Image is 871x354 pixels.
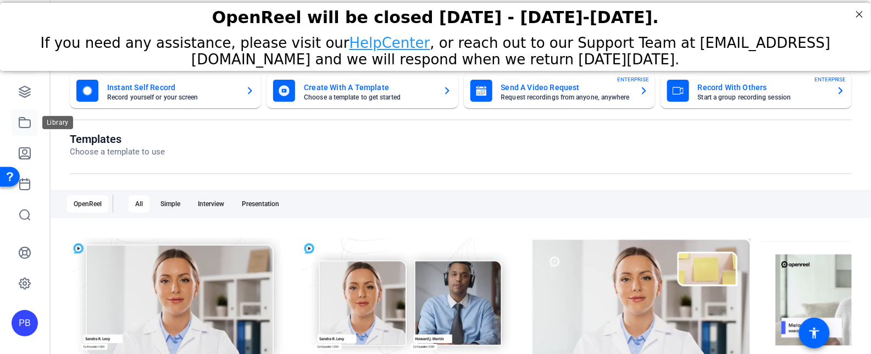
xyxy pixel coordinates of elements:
[70,146,165,158] p: Choose a template to use
[14,5,857,24] div: OpenReel will be closed [DATE] - [DATE]-[DATE].
[129,195,149,213] div: All
[464,73,655,108] button: Send A Video RequestRequest recordings from anyone, anywhereENTERPRISE
[191,195,231,213] div: Interview
[698,94,828,101] mat-card-subtitle: Start a group recording session
[107,94,237,101] mat-card-subtitle: Record yourself or your screen
[154,195,187,213] div: Simple
[12,310,38,336] div: PB
[67,195,108,213] div: OpenReel
[107,81,237,94] mat-card-title: Instant Self Record
[42,116,73,129] div: Library
[41,32,831,65] span: If you need any assistance, please visit our , or reach out to our Support Team at [EMAIL_ADDRESS...
[808,327,821,340] mat-icon: accessibility
[70,132,165,146] h1: Templates
[349,32,430,48] a: HelpCenter
[501,81,631,94] mat-card-title: Send A Video Request
[304,94,434,101] mat-card-subtitle: Choose a template to get started
[235,195,286,213] div: Presentation
[618,75,650,84] span: ENTERPRISE
[267,73,458,108] button: Create With A TemplateChoose a template to get started
[698,81,828,94] mat-card-title: Record With Others
[304,81,434,94] mat-card-title: Create With A Template
[661,73,852,108] button: Record With OthersStart a group recording sessionENTERPRISE
[501,94,631,101] mat-card-subtitle: Request recordings from anyone, anywhere
[70,73,261,108] button: Instant Self RecordRecord yourself or your screen
[814,75,846,84] span: ENTERPRISE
